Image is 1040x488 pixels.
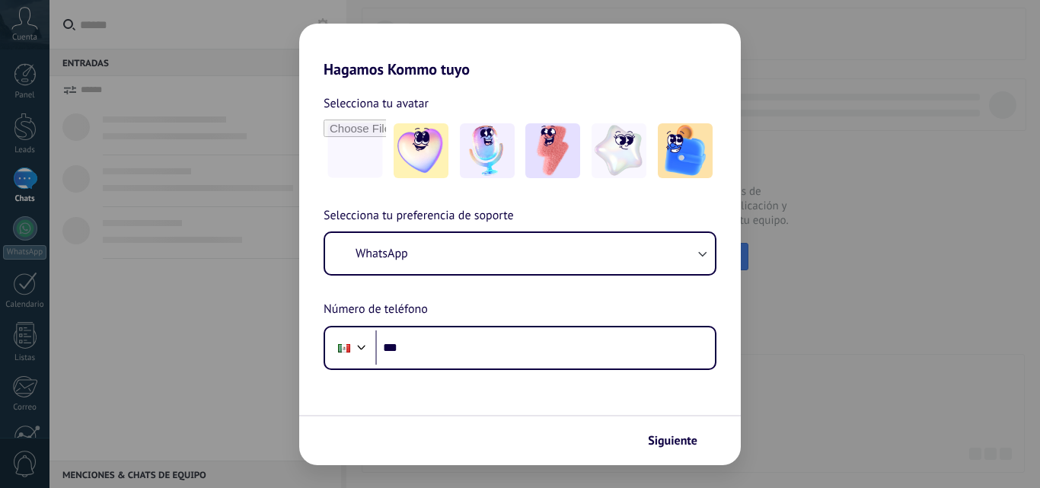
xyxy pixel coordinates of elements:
span: Selecciona tu preferencia de soporte [324,206,514,226]
span: Siguiente [648,435,697,446]
img: -1.jpeg [394,123,448,178]
span: WhatsApp [356,246,408,261]
img: -5.jpeg [658,123,713,178]
img: -4.jpeg [592,123,646,178]
img: -2.jpeg [460,123,515,178]
div: Mexico: + 52 [330,332,359,364]
span: Selecciona tu avatar [324,94,429,113]
img: -3.jpeg [525,123,580,178]
h2: Hagamos Kommo tuyo [299,24,741,78]
button: Siguiente [641,428,718,454]
span: Número de teléfono [324,300,428,320]
button: WhatsApp [325,233,715,274]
